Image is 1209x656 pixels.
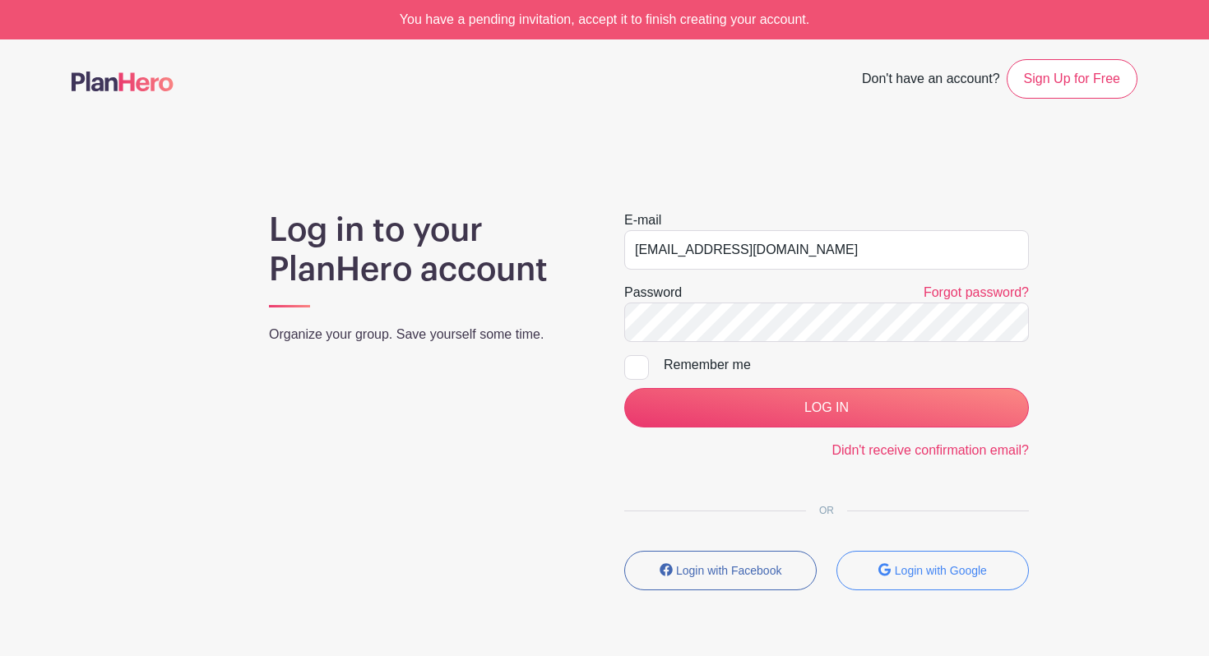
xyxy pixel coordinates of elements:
span: Don't have an account? [862,62,1000,99]
span: OR [806,505,847,516]
button: Login with Google [836,551,1029,590]
button: Login with Facebook [624,551,817,590]
a: Didn't receive confirmation email? [831,443,1029,457]
small: Login with Google [895,564,987,577]
label: E-mail [624,210,661,230]
div: Remember me [664,355,1029,375]
label: Password [624,283,682,303]
p: Organize your group. Save yourself some time. [269,325,585,344]
img: logo-507f7623f17ff9eddc593b1ce0a138ce2505c220e1c5a4e2b4648c50719b7d32.svg [72,72,174,91]
input: e.g. julie@eventco.com [624,230,1029,270]
small: Login with Facebook [676,564,781,577]
a: Forgot password? [924,285,1029,299]
a: Sign Up for Free [1007,59,1137,99]
h1: Log in to your PlanHero account [269,210,585,289]
input: LOG IN [624,388,1029,427]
